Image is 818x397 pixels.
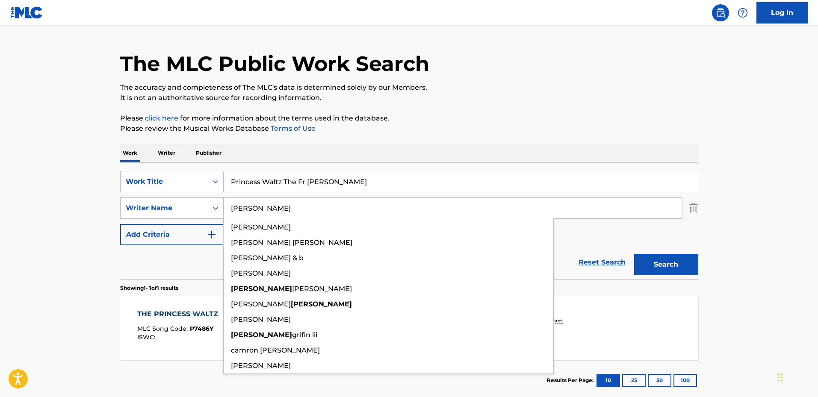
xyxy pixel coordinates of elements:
span: [PERSON_NAME] & b [231,254,304,262]
p: Please for more information about the terms used in the database. [120,113,698,124]
p: Work [120,144,140,162]
span: [PERSON_NAME] [PERSON_NAME] [231,238,352,247]
a: THE PRINCESS WALTZMLC Song Code:P7486YISWC:Writers (3)[PERSON_NAME], [PERSON_NAME], [PERSON_NAME]... [120,296,698,360]
p: Please review the Musical Works Database [120,124,698,134]
span: [PERSON_NAME] [292,285,352,293]
span: MLC Song Code : [137,325,190,332]
p: It is not an authoritative source for recording information. [120,93,698,103]
p: Showing 1 - 1 of 1 results [120,284,178,292]
span: [PERSON_NAME] [231,223,291,231]
a: Reset Search [574,253,630,272]
button: 100 [673,374,697,387]
p: The accuracy and completeness of The MLC's data is determined solely by our Members. [120,82,698,93]
p: Writer [155,144,178,162]
p: Results Per Page: [547,376,596,384]
img: help [738,8,748,18]
div: Help [734,4,751,21]
span: [PERSON_NAME] [231,300,291,308]
a: Public Search [712,4,729,21]
strong: [PERSON_NAME] [231,285,292,293]
button: Search [634,254,698,275]
span: [PERSON_NAME] [231,269,291,277]
img: search [715,8,726,18]
div: Writer Name [126,203,203,213]
strong: [PERSON_NAME] [231,331,292,339]
div: Drag [778,365,783,390]
div: Work Title [126,176,203,187]
button: 25 [622,374,646,387]
img: Delete Criterion [689,197,698,219]
form: Search Form [120,171,698,279]
button: 50 [648,374,671,387]
span: [PERSON_NAME] [231,315,291,323]
h1: The MLC Public Work Search [120,51,429,76]
span: ISWC : [137,333,157,341]
span: camron [PERSON_NAME] [231,346,320,354]
span: grifin iii [292,331,317,339]
iframe: Chat Widget [775,356,818,397]
a: click here [145,114,178,122]
span: P7486Y [190,325,213,332]
button: 10 [597,374,620,387]
a: Terms of Use [269,124,316,132]
button: Add Criteria [120,224,224,245]
img: 9d2ae6d4665cec9f34b9.svg [207,229,217,240]
span: [PERSON_NAME] [231,362,291,370]
strong: [PERSON_NAME] [291,300,352,308]
div: THE PRINCESS WALTZ [137,309,222,319]
a: Log In [756,2,808,24]
img: MLC Logo [10,6,43,19]
p: Publisher [193,144,224,162]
